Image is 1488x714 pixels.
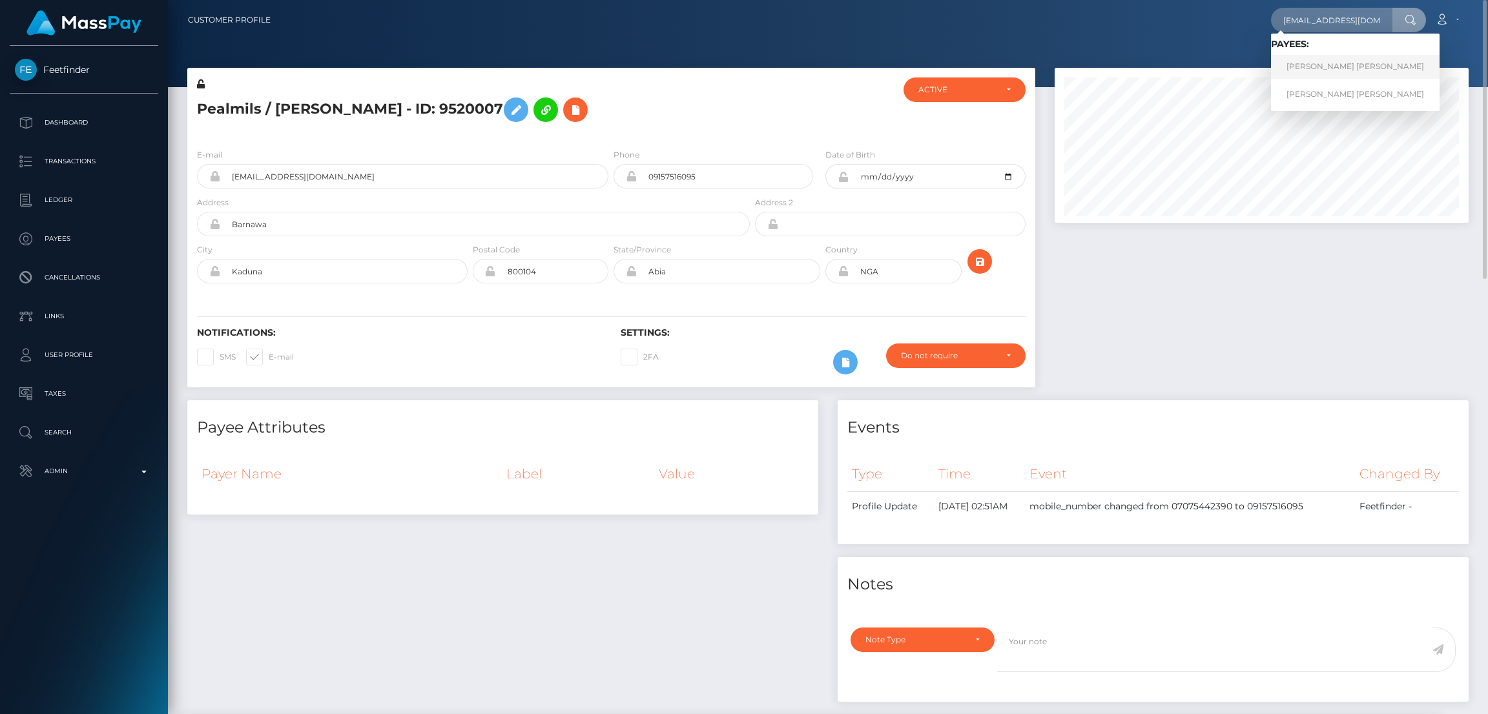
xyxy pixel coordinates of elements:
img: MassPay Logo [26,10,141,36]
p: Search [15,423,153,442]
th: Event [1025,456,1355,492]
p: Transactions [15,152,153,171]
a: Cancellations [10,261,158,294]
h6: Settings: [621,327,1025,338]
input: Search... [1271,8,1392,32]
a: [PERSON_NAME] [PERSON_NAME] [1271,82,1440,106]
label: Address [197,197,229,209]
h4: Notes [847,573,1459,596]
a: Transactions [10,145,158,178]
h4: Payee Attributes [197,416,809,439]
td: Profile Update [847,492,934,522]
div: ACTIVE [918,85,996,95]
p: Taxes [15,384,153,403]
a: User Profile [10,339,158,371]
td: [DATE] 02:51AM [934,492,1025,522]
a: Payees [10,223,158,255]
p: Admin [15,462,153,481]
label: E-mail [246,349,294,365]
td: mobile_number changed from 07075442390 to 09157516095 [1025,492,1355,522]
a: Ledger [10,184,158,216]
td: Feetfinder - [1355,492,1459,522]
label: Country [825,244,858,256]
label: 2FA [621,349,659,365]
div: Note Type [865,635,965,645]
img: Feetfinder [15,59,37,81]
p: Ledger [15,190,153,210]
div: Do not require [901,351,996,361]
a: Dashboard [10,107,158,139]
th: Payer Name [197,456,502,491]
th: Changed By [1355,456,1459,492]
p: Cancellations [15,268,153,287]
label: Phone [614,149,639,161]
p: User Profile [15,345,153,365]
th: Time [934,456,1025,492]
h6: Payees: [1271,39,1440,50]
h6: Notifications: [197,327,601,338]
button: Note Type [851,627,995,652]
th: Value [654,456,809,491]
span: Feetfinder [10,64,158,76]
label: Date of Birth [825,149,875,161]
h4: Events [847,416,1459,439]
a: Taxes [10,378,158,410]
h5: Pealmils / [PERSON_NAME] - ID: 9520007 [197,91,743,128]
label: Postal Code [473,244,520,256]
p: Payees [15,229,153,249]
a: [PERSON_NAME] [PERSON_NAME] [1271,55,1440,79]
p: Links [15,307,153,326]
label: City [197,244,212,256]
a: Admin [10,455,158,487]
label: Address 2 [755,197,793,209]
button: ACTIVE [904,77,1026,102]
label: SMS [197,349,236,365]
th: Type [847,456,934,492]
a: Search [10,416,158,449]
th: Label [502,456,654,491]
a: Customer Profile [188,6,271,34]
p: Dashboard [15,113,153,132]
label: State/Province [614,244,671,256]
a: Links [10,300,158,332]
button: Do not require [886,343,1026,368]
label: E-mail [197,149,222,161]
